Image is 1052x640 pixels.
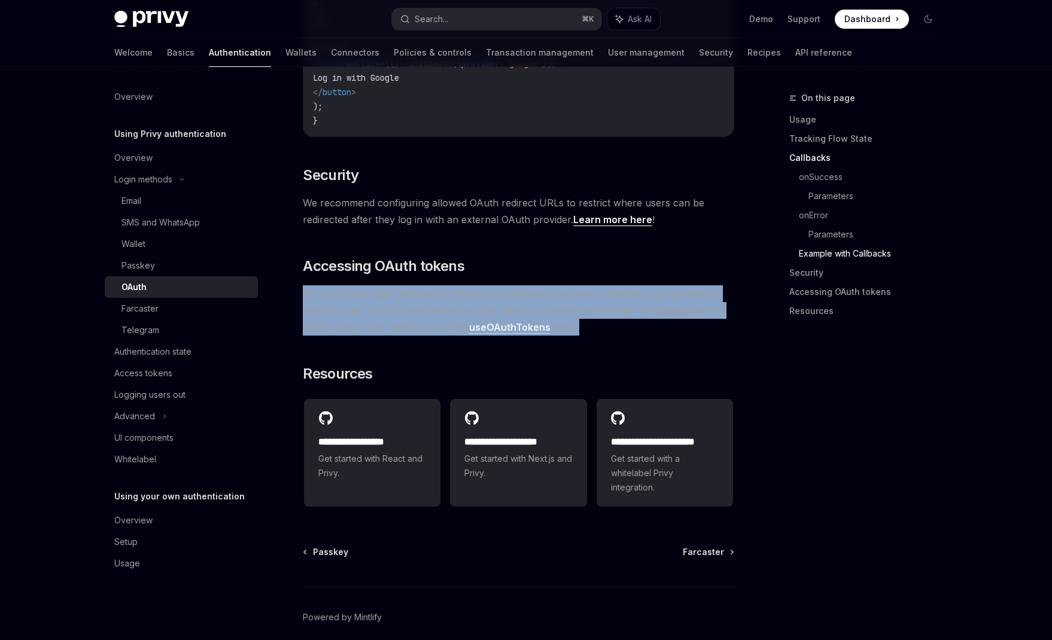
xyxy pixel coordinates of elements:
a: Authentication [209,38,271,67]
a: Wallets [285,38,317,67]
a: useOAuthTokens [469,321,551,334]
div: Access tokens [114,366,172,380]
button: Search...⌘K [392,8,601,30]
span: For any OAuth login method for which you configure your own credentials, you are able to have the... [303,285,734,336]
span: On this page [801,91,855,105]
div: Passkey [121,258,155,273]
a: Overview [105,147,258,169]
div: Telegram [121,323,159,337]
a: OAuth [105,276,258,298]
span: } [313,115,318,126]
div: Usage [114,556,140,571]
img: dark logo [114,11,188,28]
a: Authentication state [105,341,258,362]
a: Passkey [105,255,258,276]
div: Overview [114,151,153,165]
div: Authentication state [114,345,191,359]
span: Farcaster [683,546,724,558]
span: Security [303,166,358,185]
span: button [323,87,351,97]
div: SMS and WhatsApp [121,215,200,230]
a: Learn more here [573,214,652,226]
span: </ [313,87,323,97]
button: Ask AI [607,8,660,30]
a: Basics [167,38,194,67]
span: Get started with Next.js and Privy. [464,452,572,480]
span: Ask AI [628,13,652,25]
a: Demo [749,13,773,25]
a: Callbacks [789,148,947,167]
a: Welcome [114,38,153,67]
div: UI components [114,431,174,445]
a: Usage [105,553,258,574]
div: Logging users out [114,388,186,402]
div: Search... [415,12,448,26]
div: Wallet [121,237,145,251]
a: Usage [789,110,947,129]
a: Security [789,263,947,282]
a: Overview [105,86,258,108]
a: Connectors [331,38,379,67]
a: Overview [105,510,258,531]
span: Get started with a whitelabel Privy integration. [611,452,719,495]
div: OAuth [121,280,147,294]
a: Email [105,190,258,212]
span: > [351,87,356,97]
button: Toggle dark mode [919,10,938,29]
a: Recipes [747,38,781,67]
a: Telegram [105,319,258,341]
div: Farcaster [121,301,159,316]
a: onSuccess [799,167,947,187]
span: Resources [303,364,373,383]
div: Email [121,194,141,208]
h5: Using Privy authentication [114,127,226,141]
span: ); [313,101,323,112]
span: We recommend configuring allowed OAuth redirect URLs to restrict where users can be redirected af... [303,194,734,228]
a: onError [799,206,947,225]
a: User management [608,38,685,67]
div: Overview [114,513,153,528]
span: Log in with Google [313,72,399,83]
a: Tracking Flow State [789,129,947,148]
a: Access tokens [105,362,258,384]
a: Wallet [105,233,258,255]
a: Powered by Mintlify [303,611,382,623]
h5: Using your own authentication [114,489,245,504]
div: Login methods [114,172,172,187]
a: SMS and WhatsApp [105,212,258,233]
div: Setup [114,535,138,549]
span: Accessing OAuth tokens [303,257,464,276]
a: UI components [105,427,258,449]
a: Security [699,38,733,67]
a: Farcaster [105,298,258,319]
a: Support [788,13,820,25]
div: Advanced [114,409,155,423]
a: Setup [105,531,258,553]
span: ⌘ K [582,14,594,24]
span: Passkey [313,546,348,558]
a: Parameters [808,225,947,244]
a: API reference [795,38,852,67]
a: Accessing OAuth tokens [789,282,947,301]
a: Whitelabel [105,449,258,470]
a: Dashboard [835,10,909,29]
a: Example with Callbacks [799,244,947,263]
a: Transaction management [486,38,594,67]
a: Passkey [304,546,348,558]
span: Dashboard [844,13,890,25]
a: Logging users out [105,384,258,406]
div: Whitelabel [114,452,156,467]
a: Policies & controls [394,38,472,67]
a: Farcaster [683,546,733,558]
span: Get started with React and Privy. [318,452,426,480]
a: Parameters [808,187,947,206]
a: Resources [789,301,947,321]
div: Overview [114,90,153,104]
